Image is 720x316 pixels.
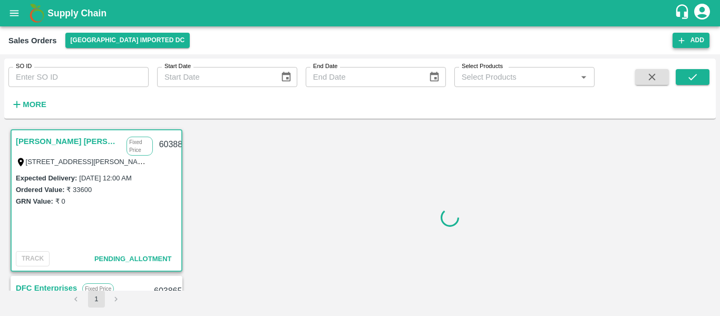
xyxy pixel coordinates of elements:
[164,62,191,71] label: Start Date
[2,1,26,25] button: open drawer
[673,33,709,48] button: Add
[313,62,337,71] label: End Date
[55,197,65,205] label: ₹ 0
[79,174,131,182] label: [DATE] 12:00 AM
[88,291,105,308] button: page 1
[127,137,153,156] p: Fixed Price
[148,279,188,304] div: 603865
[23,100,46,109] strong: More
[94,255,172,263] span: Pending_Allotment
[276,67,296,87] button: Choose date
[577,70,590,84] button: Open
[157,67,272,87] input: Start Date
[16,186,64,194] label: Ordered Value:
[424,67,444,87] button: Choose date
[26,157,150,166] label: [STREET_ADDRESS][PERSON_NAME]
[674,4,693,23] div: customer-support
[8,67,149,87] input: Enter SO ID
[16,135,121,148] a: [PERSON_NAME] [PERSON_NAME]
[82,283,114,294] p: Fixed Price
[16,281,77,295] a: DFC Enterprises
[16,197,53,205] label: GRN Value:
[47,8,106,18] b: Supply Chain
[66,291,127,308] nav: pagination navigation
[66,186,92,194] label: ₹ 33600
[65,33,190,48] button: Select DC
[153,132,193,157] div: 603885
[16,62,32,71] label: SO ID
[8,34,57,47] div: Sales Orders
[693,2,712,24] div: account of current user
[16,174,77,182] label: Expected Delivery :
[458,70,574,84] input: Select Products
[306,67,421,87] input: End Date
[8,95,49,113] button: More
[47,6,674,21] a: Supply Chain
[26,3,47,24] img: logo
[462,62,503,71] label: Select Products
